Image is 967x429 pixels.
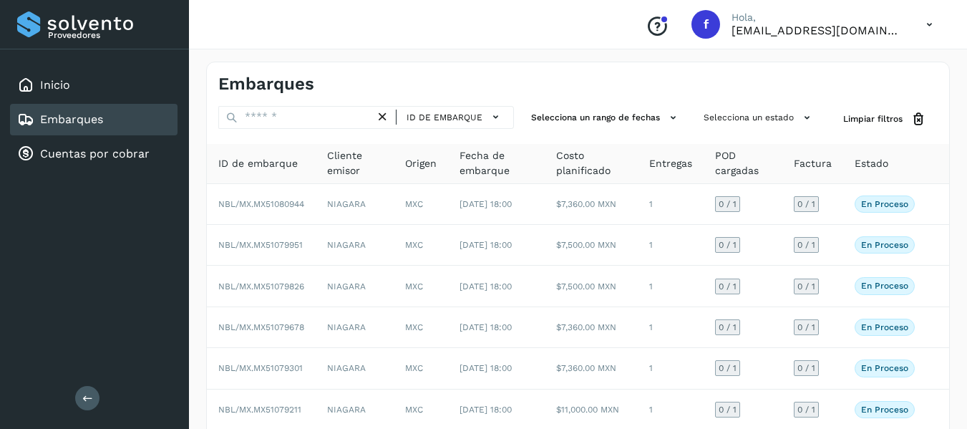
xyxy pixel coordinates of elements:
[460,363,512,373] span: [DATE] 18:00
[649,156,692,171] span: Entregas
[407,111,482,124] span: ID de embarque
[797,323,815,332] span: 0 / 1
[719,241,737,249] span: 0 / 1
[394,266,448,307] td: MXC
[545,184,638,225] td: $7,360.00 MXN
[10,69,178,101] div: Inicio
[794,156,832,171] span: Factura
[732,24,903,37] p: finanzastransportesperez@gmail.com
[638,225,704,266] td: 1
[638,266,704,307] td: 1
[545,225,638,266] td: $7,500.00 MXN
[10,104,178,135] div: Embarques
[797,364,815,372] span: 0 / 1
[316,225,394,266] td: NIAGARA
[719,364,737,372] span: 0 / 1
[719,405,737,414] span: 0 / 1
[316,307,394,348] td: NIAGARA
[732,11,903,24] p: Hola,
[218,405,301,415] span: NBL/MX.MX51079211
[797,241,815,249] span: 0 / 1
[316,266,394,307] td: NIAGARA
[316,348,394,389] td: NIAGARA
[218,281,304,291] span: NBL/MX.MX51079826
[638,348,704,389] td: 1
[556,148,626,178] span: Costo planificado
[832,106,938,132] button: Limpiar filtros
[460,322,512,332] span: [DATE] 18:00
[715,148,771,178] span: POD cargadas
[316,184,394,225] td: NIAGARA
[402,107,507,127] button: ID de embarque
[797,405,815,414] span: 0 / 1
[545,266,638,307] td: $7,500.00 MXN
[218,322,304,332] span: NBL/MX.MX51079678
[460,240,512,250] span: [DATE] 18:00
[545,307,638,348] td: $7,360.00 MXN
[719,282,737,291] span: 0 / 1
[525,106,686,130] button: Selecciona un rango de fechas
[218,74,314,95] h4: Embarques
[861,322,908,332] p: En proceso
[218,240,303,250] span: NBL/MX.MX51079951
[861,363,908,373] p: En proceso
[394,184,448,225] td: MXC
[394,307,448,348] td: MXC
[545,348,638,389] td: $7,360.00 MXN
[861,240,908,250] p: En proceso
[10,138,178,170] div: Cuentas por cobrar
[719,323,737,332] span: 0 / 1
[218,156,298,171] span: ID de embarque
[861,281,908,291] p: En proceso
[327,148,382,178] span: Cliente emisor
[797,282,815,291] span: 0 / 1
[40,147,150,160] a: Cuentas por cobrar
[843,112,903,125] span: Limpiar filtros
[460,199,512,209] span: [DATE] 18:00
[797,200,815,208] span: 0 / 1
[40,78,70,92] a: Inicio
[405,156,437,171] span: Origen
[638,184,704,225] td: 1
[698,106,820,130] button: Selecciona un estado
[460,405,512,415] span: [DATE] 18:00
[40,112,103,126] a: Embarques
[460,281,512,291] span: [DATE] 18:00
[218,199,304,209] span: NBL/MX.MX51080944
[460,148,534,178] span: Fecha de embarque
[861,405,908,415] p: En proceso
[218,363,303,373] span: NBL/MX.MX51079301
[638,307,704,348] td: 1
[48,30,172,40] p: Proveedores
[719,200,737,208] span: 0 / 1
[855,156,888,171] span: Estado
[394,348,448,389] td: MXC
[861,199,908,209] p: En proceso
[394,225,448,266] td: MXC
